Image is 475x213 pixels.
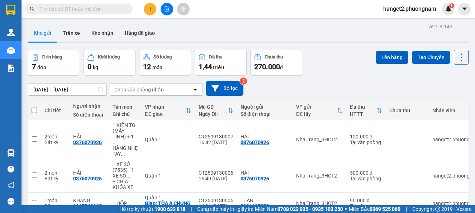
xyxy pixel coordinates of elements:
span: caret-down [461,6,468,12]
div: 16:42 [DATE] [199,139,233,145]
span: Hỗ trợ kỹ thuật: [119,205,185,213]
div: 2 món [44,134,66,139]
div: Chưa thu [389,108,425,113]
div: Quận 1 [145,195,191,200]
div: Chọn văn phòng nhận [114,86,164,93]
input: Tìm tên, số ĐT hoặc mã đơn [39,5,124,13]
div: CT2509130006 [199,170,233,176]
div: 500.000 đ [350,170,382,176]
div: 0376070926 [241,139,269,145]
img: warehouse-icon [7,29,15,36]
button: Trên xe [57,24,86,42]
div: 0917768805 [73,203,102,209]
span: message [8,198,14,205]
div: Chi tiết [44,108,66,113]
div: Nha Trang_3HCT2 [296,200,343,206]
div: VP gửi [296,104,337,110]
span: đơn [37,65,46,70]
th: Toggle SortBy [195,101,237,120]
div: ĐC lấy [296,111,337,117]
button: aim [177,3,190,15]
div: VP nhận [145,104,186,110]
div: HẢI [241,134,289,139]
div: Số điện thoại [241,111,289,117]
sup: 1 [449,3,454,8]
div: 0376070926 [73,139,102,145]
button: Kho nhận [86,24,119,42]
span: ... [121,151,125,157]
span: Cung cấp máy in - giấy in: [197,205,253,213]
div: Khối lượng [98,55,120,60]
div: 1 HỘP [113,200,138,206]
img: warehouse-icon [7,149,15,157]
div: Tên món [113,104,138,110]
div: CT2509130005 [199,198,233,203]
span: | [406,205,407,213]
span: hangct2.phuongnam [377,4,442,13]
span: copyright [435,207,440,212]
div: Bất kỳ [44,139,66,145]
div: 120.000 đ [350,134,382,139]
span: Miền Bắc [349,205,400,213]
button: plus [144,3,156,15]
span: ... [126,173,130,179]
span: file-add [164,6,169,11]
span: 7 [32,62,36,71]
span: 12 [143,62,151,71]
div: Mã GD [199,104,228,110]
div: 1 món [44,198,66,203]
div: Đã thu [209,55,222,60]
span: aim [181,6,186,11]
span: notification [8,182,14,189]
img: warehouse-icon [7,47,15,54]
span: question-circle [8,166,14,172]
div: CT2509130007 [199,134,233,139]
div: Nha Trang_3HCT2 [296,173,343,179]
span: ⚪️ [345,208,347,210]
span: ... [113,139,117,145]
div: + CHÌA KHÓA XE [113,179,138,190]
div: Quận 1 [145,173,191,179]
span: món [152,65,162,70]
span: Miền Nam [255,205,343,213]
div: HTTT [350,111,376,117]
div: KHANG [73,198,105,203]
div: Người nhận [73,103,105,109]
span: triệu [213,65,224,70]
div: Giao: TÒA A CHUNG CƯ ECO GREEN , PHƯỜNG TÂN THUẬN TÂY, QUẬN 7 (GTN 70K) [145,200,191,212]
div: 2 món [44,170,66,176]
div: Ghi chú [113,111,138,117]
span: kg [93,65,98,70]
button: Chưa thu270.000đ [250,50,302,76]
img: solution-icon [7,65,15,72]
button: file-add [161,3,173,15]
span: 0 [87,62,91,71]
div: TUẤN [241,198,289,203]
div: Tại văn phòng [350,176,382,181]
div: Tại văn phòng [350,139,382,145]
div: Bất kỳ [44,176,66,181]
div: ĐC giao [145,111,186,117]
div: 16:40 [DATE] [199,176,233,181]
div: 16:31 [DATE] [199,203,233,209]
th: Toggle SortBy [293,101,346,120]
div: Đã thu [350,104,376,110]
div: Ngày ĐH [199,111,228,117]
button: Đã thu1,44 triệu [195,50,247,76]
strong: 0369 525 060 [370,206,400,212]
div: Số lượng [153,55,172,60]
div: Tại văn phòng [350,203,382,209]
button: caret-down [458,3,471,15]
button: Tạo Chuyến [412,51,450,64]
div: 90.000 đ [350,198,382,203]
strong: 0708 023 035 - 0935 103 250 [277,206,343,212]
strong: 1900 633 818 [155,206,185,212]
button: Bộ lọc [206,81,243,96]
sup: 2 [240,77,247,85]
button: Đơn hàng7đơn [28,50,80,76]
span: đ [280,65,283,70]
th: Toggle SortBy [141,101,195,120]
div: ver 1.8.143 [428,23,452,30]
span: 270.000 [254,62,280,71]
div: HẢI [73,170,105,176]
